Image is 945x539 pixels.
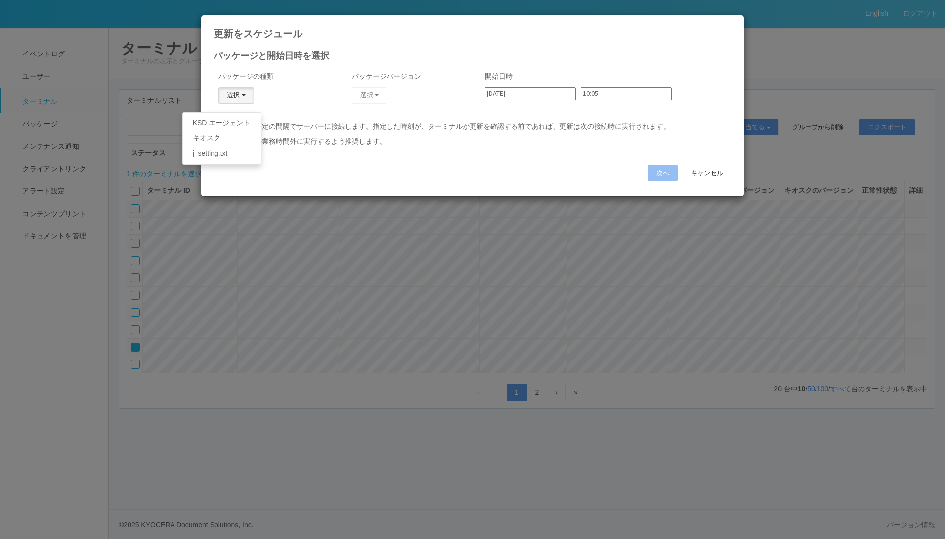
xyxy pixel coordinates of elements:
[218,71,327,82] p: パッケージの種類
[218,87,254,104] button: 選択
[183,131,261,146] a: キオスク
[182,112,261,165] ul: 選択
[214,51,731,61] h4: パッケージと開始日時を選択
[352,87,387,104] button: 選択
[352,71,461,82] p: パッケージバージョン
[214,121,731,132] p: ターミナルは一定の間隔でサーバーに接続します。指定した時刻が、ターミナルが更新を確認する前であれば、更新は次の接続時に実行されます。
[214,28,731,39] h4: 更新をスケジュール
[214,136,731,147] p: 更新は、通常の業務時間外に実行するよう推奨します。
[683,165,731,181] button: キャンセル
[485,71,727,82] p: 開始日時
[183,115,261,131] a: KSD エージェント
[183,146,261,161] a: j_setting.txt
[648,165,678,181] button: 次へ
